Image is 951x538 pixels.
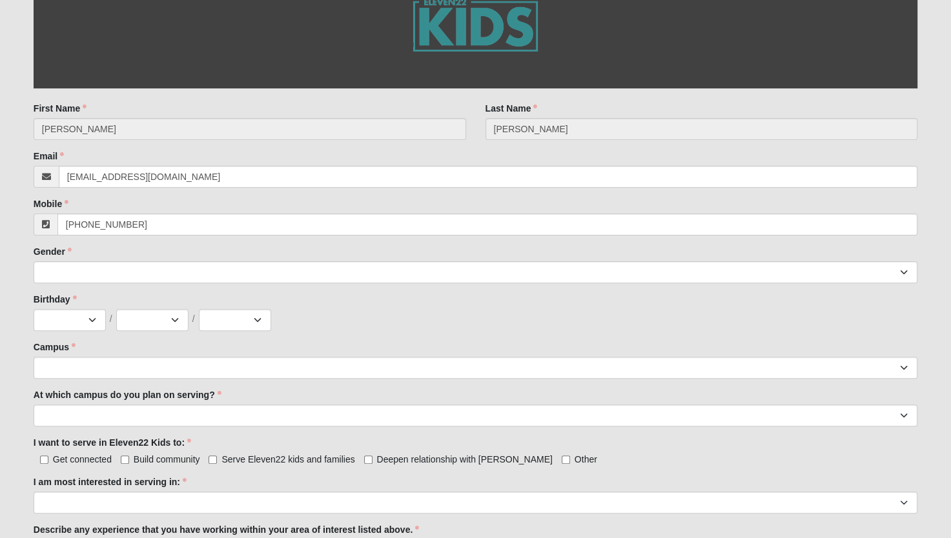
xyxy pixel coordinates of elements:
[34,293,77,306] label: Birthday
[34,197,68,210] label: Mobile
[209,455,217,464] input: Serve Eleven22 kids and families
[377,454,553,464] span: Deepen relationship with [PERSON_NAME]
[34,523,419,536] label: Describe any experience that you have working within your area of interest listed above.
[34,388,221,401] label: At which campus do you plan on serving?
[40,455,48,464] input: Get connected
[34,341,76,354] label: Campus
[34,475,187,488] label: I am most interested in serving in:
[486,102,538,115] label: Last Name
[221,454,354,464] span: Serve Eleven22 kids and families
[34,436,191,449] label: I want to serve in Eleven22 Kids to:
[34,102,87,115] label: First Name
[575,454,597,464] span: Other
[562,455,570,464] input: Other
[53,454,112,464] span: Get connected
[121,455,129,464] input: Build community
[110,312,112,326] span: /
[34,150,64,163] label: Email
[34,245,72,258] label: Gender
[134,454,200,464] span: Build community
[192,312,195,326] span: /
[364,455,373,464] input: Deepen relationship with [PERSON_NAME]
